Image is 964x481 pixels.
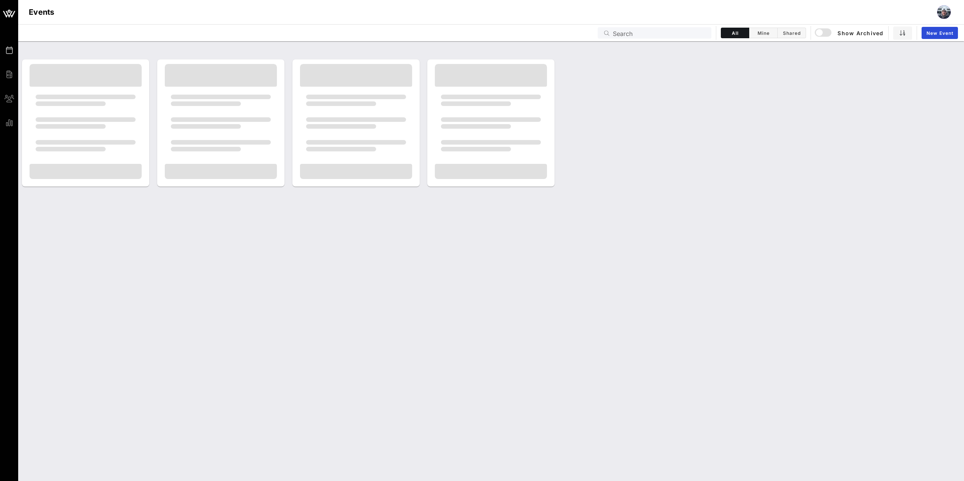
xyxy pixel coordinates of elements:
span: Mine [754,30,773,36]
span: Shared [782,30,801,36]
button: All [721,28,749,38]
button: Shared [778,28,806,38]
button: Mine [749,28,778,38]
span: All [726,30,744,36]
a: New Event [922,27,958,39]
span: Show Archived [816,28,883,37]
button: Show Archived [816,26,884,40]
span: New Event [926,30,953,36]
h1: Events [29,6,55,18]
